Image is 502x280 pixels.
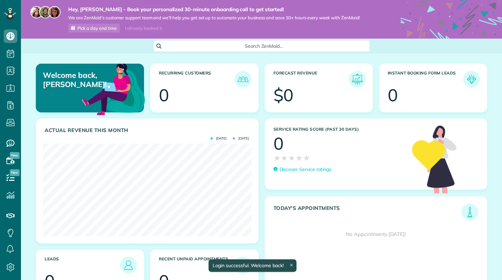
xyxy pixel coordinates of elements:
[273,127,405,132] h3: Service Rating score (past 30 days)
[273,71,349,88] h3: Forecast Revenue
[273,135,284,152] div: 0
[273,205,462,220] h3: Today's Appointments
[388,71,463,88] h3: Instant Booking Form Leads
[281,152,288,164] span: ★
[122,258,135,272] img: icon_leads-1bed01f49abd5b7fead27621c3d59655bb73ed531f8eeb49469d10e621d6b896.png
[68,24,120,33] a: Pick a day and time
[39,6,51,18] img: jorge-587dff0eeaa6aab1f244e6dc62b8924c3b6ad411094392a53c71c6c4a576187d.jpg
[233,137,249,140] span: [DATE]
[159,87,169,104] div: 0
[236,72,250,86] img: icon_recurring_customers-cf858462ba22bcd05b5a5880d41d6543d210077de5bb9ebc9590e49fd87d84ed.png
[68,6,360,13] strong: Hey, [PERSON_NAME] - Book your personalized 30-minute onboarding call to get started!
[273,166,331,173] a: Discover Service ratings
[48,6,61,18] img: michelle-19f622bdf1676172e81f8f8fba1fb50e276960ebfe0243fe18214015130c80e4.jpg
[43,71,109,89] p: Welcome back, [PERSON_NAME]!
[236,258,250,272] img: icon_unpaid_appointments-47b8ce3997adf2238b356f14209ab4cced10bd1f174958f3ca8f1d0dd7fffeee.png
[273,87,294,104] div: $0
[303,152,310,164] span: ★
[81,56,146,122] img: dashboard_welcome-42a62b7d889689a78055ac9021e634bf52bae3f8056760290aed330b23ab8690.png
[45,127,252,133] h3: Actual Revenue this month
[211,137,226,140] span: [DATE]
[388,87,398,104] div: 0
[265,220,487,248] div: No Appointments [DATE]!
[288,152,295,164] span: ★
[159,257,234,274] h3: Recent unpaid appointments
[30,6,43,18] img: maria-72a9807cf96188c08ef61303f053569d2e2a8a1cde33d635c8a3ac13582a053d.jpg
[77,25,117,31] span: Pick a day and time
[280,166,331,173] p: Discover Service ratings
[273,152,281,164] span: ★
[10,152,20,159] span: New
[209,259,296,272] div: Login successful. Welcome back!
[295,152,303,164] span: ★
[465,72,478,86] img: icon_form_leads-04211a6a04a5b2264e4ee56bc0799ec3eb69b7e499cbb523a139df1d13a81ae0.png
[159,71,234,88] h3: Recurring Customers
[68,15,360,21] span: We are ZenMaid’s customer support team and we’ll help you get set up to automate your business an...
[45,257,120,274] h3: Leads
[463,205,477,219] img: icon_todays_appointments-901f7ab196bb0bea1936b74009e4eb5ffbc2d2711fa7634e0d609ed5ef32b18b.png
[351,72,364,86] img: icon_forecast_revenue-8c13a41c7ed35a8dcfafea3cbb826a0462acb37728057bba2d056411b612bbbe.png
[121,24,166,33] div: I already booked it
[10,169,20,176] span: New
